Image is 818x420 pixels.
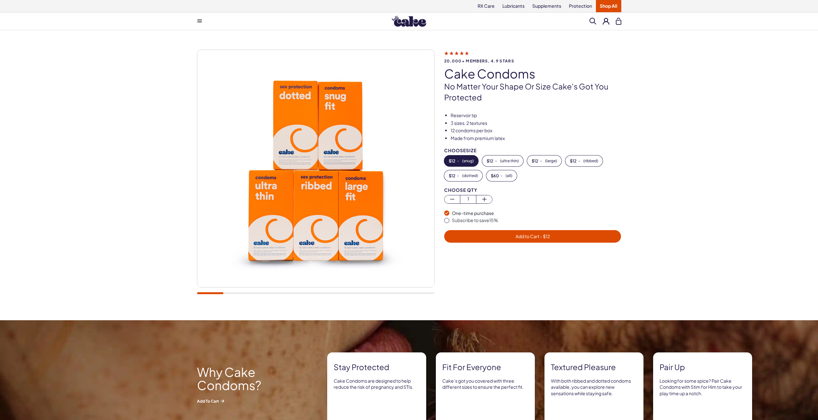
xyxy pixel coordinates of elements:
span: $ 12 [532,159,538,163]
div: Choose Size [444,148,621,153]
button: - [486,170,517,181]
strong: Stay protected [334,362,420,373]
span: ( snug ) [462,159,474,163]
span: ( dotted ) [462,173,478,178]
li: 3 sizes, 2 textures [451,120,621,126]
span: Add to Cart [516,233,550,239]
strong: Textured pleasure [551,362,637,373]
button: - [444,170,482,181]
strong: Fit for everyone [442,362,528,373]
button: - [527,155,562,166]
div: Choose Qty [444,188,621,192]
a: 20,000+ members, 4.9 stars [444,50,621,63]
span: ( large ) [545,159,557,163]
p: Looking for some spice? Pair Cake Condoms with Stim for Him to take your play time up a notch. [660,378,746,397]
button: - [565,155,603,166]
strong: Pair up [660,362,746,373]
img: Hello Cake [392,16,426,27]
span: ( ultra thin ) [500,159,519,163]
p: Cake Condoms are designed to help reduce the risk of pregnancy and STIs. [334,378,420,390]
h1: Cake Condoms [444,67,621,80]
div: One-time purchase [452,210,621,217]
img: Cake Condoms [197,50,434,287]
button: - [444,155,478,166]
p: No matter your shape or size Cake's got you protected [444,81,621,103]
span: 1 [460,195,476,203]
span: $ 12 [449,159,455,163]
p: Cake’s got you covered with three different sizes to ensure the perfect fit. [442,378,528,390]
span: ( all ) [506,173,512,178]
span: $ 12 [487,159,493,163]
span: Add to Cart [197,398,313,404]
h2: Why Cake Condoms? [197,365,313,392]
span: - $ 12 [539,233,550,239]
div: Subscribe to save 15 % [452,217,621,224]
button: Add to Cart - $12 [444,230,621,243]
p: With both ribbed and dotted condoms available, you can explore new sensations while staying safe. [551,378,637,397]
span: ( ribbed ) [583,159,598,163]
span: $ 12 [570,159,577,163]
button: - [482,155,523,166]
span: $ 12 [449,173,455,178]
li: Made from premium latex [451,135,621,142]
li: Reservoir tip [451,112,621,119]
span: 20,000+ members, 4.9 stars [444,59,621,63]
li: 12 condoms per box [451,127,621,134]
span: $ 60 [491,173,499,178]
